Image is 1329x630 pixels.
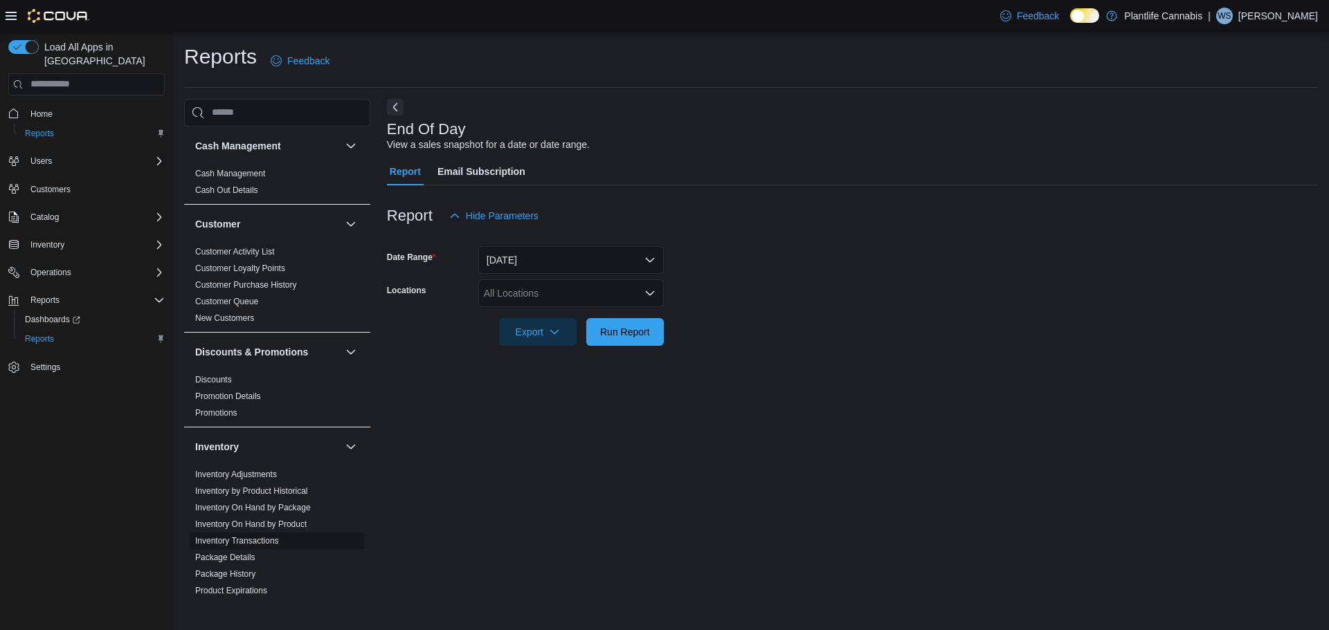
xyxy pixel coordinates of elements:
[387,138,590,152] div: View a sales snapshot for a date or date range.
[1070,23,1071,24] span: Dark Mode
[195,485,308,497] span: Inventory by Product Historical
[644,288,656,299] button: Open list of options
[30,156,52,167] span: Users
[19,331,165,347] span: Reports
[28,9,89,23] img: Cova
[195,313,254,324] span: New Customers
[466,209,539,223] span: Hide Parameters
[195,535,279,546] span: Inventory Transactions
[287,54,329,68] span: Feedback
[195,502,311,513] span: Inventory On Hand by Package
[3,357,170,377] button: Settings
[195,519,307,530] span: Inventory On Hand by Product
[195,585,267,596] span: Product Expirations
[30,267,71,278] span: Operations
[184,243,370,332] div: Customer
[25,237,165,253] span: Inventory
[507,318,568,346] span: Export
[195,408,237,418] a: Promotions
[437,158,525,185] span: Email Subscription
[25,314,80,325] span: Dashboards
[195,313,254,323] a: New Customers
[265,47,335,75] a: Feedback
[995,2,1065,30] a: Feedback
[387,99,404,115] button: Next
[195,486,308,496] a: Inventory by Product Historical
[343,216,359,232] button: Customer
[3,179,170,199] button: Customers
[195,470,277,479] a: Inventory Adjustments
[343,344,359,360] button: Discounts & Promotions
[195,247,275,257] a: Customer Activity List
[39,40,165,68] span: Load All Apps in [GEOGRAPHIC_DATA]
[195,536,279,546] a: Inventory Transactions
[25,105,165,122] span: Home
[8,98,165,414] nav: Complex example
[25,292,165,308] span: Reports
[30,109,53,120] span: Home
[19,331,60,347] a: Reports
[499,318,577,346] button: Export
[600,325,650,339] span: Run Report
[25,359,66,376] a: Settings
[14,310,170,329] a: Dashboards
[25,209,165,225] span: Catalog
[19,125,165,142] span: Reports
[1124,8,1202,24] p: Plantlife Cannabis
[195,139,281,153] h3: Cash Management
[195,168,265,179] span: Cash Management
[19,311,165,328] span: Dashboards
[195,297,258,306] a: Customer Queue
[30,295,60,306] span: Reports
[195,263,285,273] a: Customer Loyalty Points
[195,391,261,401] a: Promotion Details
[19,311,86,328] a: Dashboards
[195,503,311,512] a: Inventory On Hand by Package
[195,217,340,231] button: Customer
[19,125,60,142] a: Reports
[25,264,77,281] button: Operations
[25,333,54,344] span: Reports
[25,209,64,225] button: Catalog
[30,184,71,195] span: Customers
[387,285,426,296] label: Locations
[195,569,255,579] a: Package History
[195,246,275,257] span: Customer Activity List
[195,185,258,196] span: Cash Out Details
[444,202,544,230] button: Hide Parameters
[195,345,340,359] button: Discounts & Promotions
[343,438,359,455] button: Inventory
[25,181,76,198] a: Customers
[25,106,58,122] a: Home
[3,151,170,171] button: Users
[3,290,170,310] button: Reports
[195,553,255,562] a: Package Details
[195,139,340,153] button: Cash Management
[25,180,165,198] span: Customers
[195,469,277,480] span: Inventory Adjustments
[195,440,340,454] button: Inventory
[184,371,370,427] div: Discounts & Promotions
[1070,8,1099,23] input: Dark Mode
[195,552,255,563] span: Package Details
[25,237,70,253] button: Inventory
[30,239,64,250] span: Inventory
[387,207,433,224] h3: Report
[195,263,285,274] span: Customer Loyalty Points
[195,391,261,402] span: Promotion Details
[25,153,165,169] span: Users
[184,43,257,71] h1: Reports
[195,407,237,418] span: Promotions
[195,586,267,595] a: Product Expirations
[195,568,255,580] span: Package History
[195,185,258,195] a: Cash Out Details
[3,104,170,124] button: Home
[387,252,436,263] label: Date Range
[14,124,170,143] button: Reports
[25,358,165,376] span: Settings
[1218,8,1231,24] span: WS
[195,374,232,385] span: Discounts
[1238,8,1318,24] p: [PERSON_NAME]
[30,362,60,373] span: Settings
[195,279,297,290] span: Customer Purchase History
